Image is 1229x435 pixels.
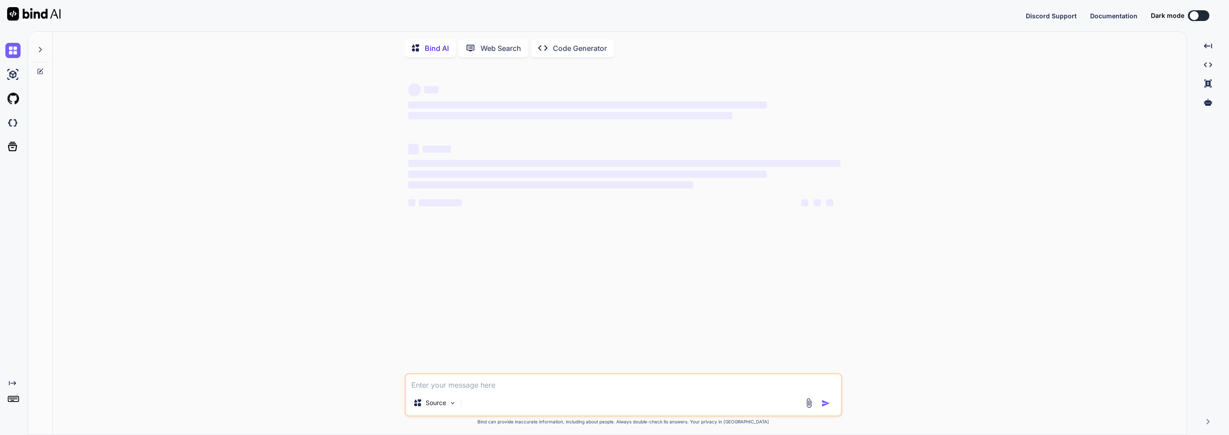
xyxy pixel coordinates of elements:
img: Pick Models [449,399,456,407]
span: ‌ [408,144,419,155]
span: ‌ [408,171,767,178]
span: ‌ [826,199,833,206]
img: Bind AI [7,7,61,21]
span: ‌ [408,199,415,206]
span: ‌ [408,101,767,109]
span: ‌ [408,112,732,119]
button: Discord Support [1026,11,1077,21]
img: chat [5,43,21,58]
img: attachment [804,398,814,408]
img: darkCloudIdeIcon [5,115,21,130]
button: Documentation [1090,11,1137,21]
span: Dark mode [1151,11,1184,20]
span: ‌ [408,160,840,167]
img: icon [821,399,830,408]
p: Bind can provide inaccurate information, including about people. Always double-check its answers.... [405,418,842,425]
span: ‌ [408,181,694,188]
p: Code Generator [553,43,607,54]
span: ‌ [814,199,821,206]
span: Documentation [1090,12,1137,20]
p: Source [426,398,446,407]
span: ‌ [801,199,808,206]
span: ‌ [422,146,451,153]
img: githubLight [5,91,21,106]
p: Bind AI [425,43,449,54]
span: ‌ [408,84,421,96]
p: Web Search [481,43,521,54]
span: Discord Support [1026,12,1077,20]
span: ‌ [424,86,439,93]
span: ‌ [419,199,462,206]
img: ai-studio [5,67,21,82]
